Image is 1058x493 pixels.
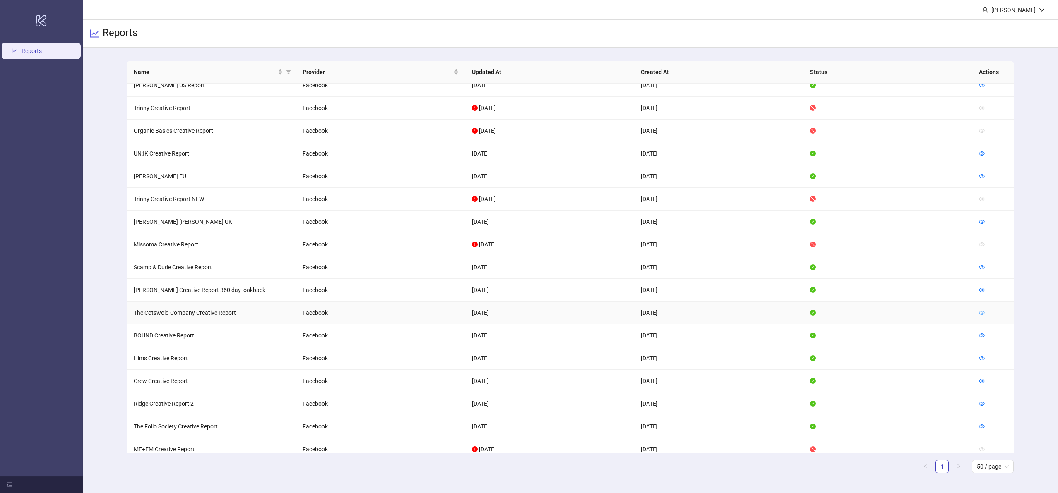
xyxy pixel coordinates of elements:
button: left [919,460,932,473]
span: eye [979,196,985,202]
td: Facebook [296,324,465,347]
a: eye [979,82,985,89]
a: eye [979,355,985,361]
a: Reports [22,48,42,54]
span: exclamation-circle [472,196,478,202]
td: Facebook [296,120,465,142]
a: eye [979,378,985,384]
td: Facebook [296,279,465,302]
td: [DATE] [634,165,803,188]
a: eye [979,309,985,316]
td: [DATE] [634,120,803,142]
a: eye [979,173,985,179]
td: [DATE] [465,256,635,279]
td: The Cotswold Company Creative Report [127,302,296,324]
a: eye [979,332,985,339]
td: [DATE] [465,165,635,188]
td: Facebook [296,97,465,120]
a: eye [979,423,985,430]
th: Updated At [465,61,635,84]
td: [DATE] [634,438,803,461]
a: eye [979,287,985,293]
td: [DATE] [465,211,635,233]
td: [PERSON_NAME] US Report [127,74,296,97]
span: stop [810,242,816,247]
td: [DATE] [634,256,803,279]
td: [DATE] [634,415,803,438]
span: exclamation-circle [472,242,478,247]
td: ME+EM Creative Report [127,438,296,461]
td: [DATE] [465,347,635,370]
td: [DATE] [634,211,803,233]
th: Actions [972,61,1014,84]
span: [DATE] [479,241,496,248]
span: check-circle [810,151,816,156]
span: 50 / page [977,460,1009,473]
span: [DATE] [479,105,496,111]
td: Hims Creative Report [127,347,296,370]
td: [DATE] [634,74,803,97]
a: 1 [936,460,948,473]
td: [DATE] [465,74,635,97]
th: Name [127,61,296,84]
li: Next Page [952,460,965,473]
span: eye [979,401,985,407]
span: stop [810,105,816,111]
span: [DATE] [479,196,496,202]
span: Name [134,67,277,77]
td: [PERSON_NAME] EU [127,165,296,188]
span: eye [979,355,985,361]
td: [PERSON_NAME] Creative Report 360 day lookback [127,279,296,302]
span: check-circle [810,219,816,225]
td: Scamp & Dude Creative Report [127,256,296,279]
td: UN:IK Creative Report [127,142,296,165]
span: [DATE] [479,446,496,452]
span: exclamation-circle [472,128,478,134]
span: check-circle [810,333,816,338]
span: exclamation-circle [472,105,478,111]
td: [DATE] [634,347,803,370]
th: Created At [634,61,803,84]
td: [DATE] [465,142,635,165]
span: check-circle [810,173,816,179]
a: eye [979,150,985,157]
td: BOUND Creative Report [127,324,296,347]
td: Trinny Creative Report [127,97,296,120]
td: [DATE] [634,370,803,392]
td: Facebook [296,415,465,438]
h3: Reports [103,26,137,41]
span: eye [979,151,985,156]
li: 1 [935,460,949,473]
td: Facebook [296,370,465,392]
td: [DATE] [465,392,635,415]
span: check-circle [810,82,816,88]
td: [DATE] [634,279,803,302]
span: check-circle [810,355,816,361]
td: Facebook [296,188,465,211]
td: Facebook [296,256,465,279]
span: filter [286,69,291,74]
span: [DATE] [479,127,496,134]
span: eye [979,173,985,179]
div: Page Size [972,460,1014,473]
span: right [956,464,961,469]
span: Provider [303,67,452,77]
td: Ridge Creative Report 2 [127,392,296,415]
span: line-chart [89,29,99,38]
span: menu-fold [7,482,12,488]
td: Facebook [296,74,465,97]
td: Missoma Creative Report [127,233,296,256]
span: filter [284,66,293,78]
td: Facebook [296,165,465,188]
span: stop [810,128,816,134]
td: [DATE] [465,370,635,392]
span: eye [979,424,985,429]
span: eye [979,242,985,247]
span: left [923,464,928,469]
span: eye [979,105,985,111]
td: [DATE] [634,324,803,347]
span: exclamation-circle [472,446,478,452]
td: [DATE] [465,324,635,347]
